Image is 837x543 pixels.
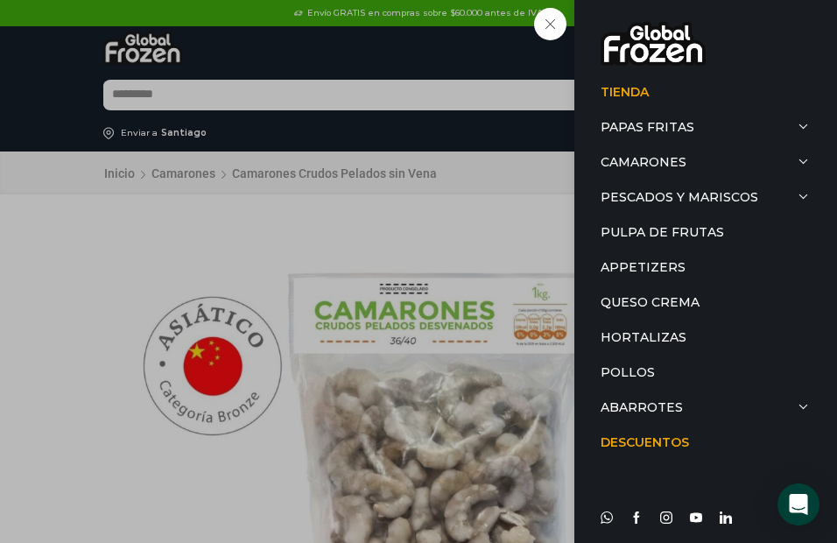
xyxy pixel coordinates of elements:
a: Camarones [601,145,811,180]
a: Papas Fritas [601,109,811,145]
a: Pulpa de Frutas [601,215,811,250]
div: Open Intercom Messenger [777,483,819,525]
a: Tienda [601,74,811,109]
a: Queso Crema [601,285,811,320]
a: Appetizers [601,250,811,285]
a: Hortalizas [601,320,811,355]
a: Descuentos [601,425,811,460]
a: Pescados y Mariscos [601,180,811,215]
a: Pollos [601,355,811,390]
a: Abarrotes [601,390,811,425]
